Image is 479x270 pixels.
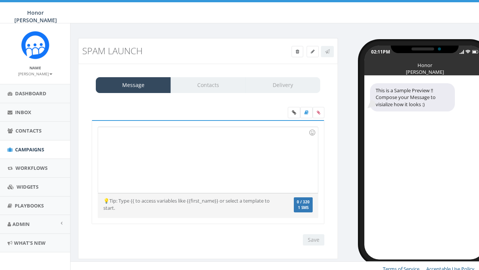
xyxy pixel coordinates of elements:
div: This is a Sample Preview !! Compose your Message to visialize how it looks :) [370,83,455,112]
span: Workflows [15,165,48,171]
span: Delete Campaign [296,48,299,55]
span: Widgets [17,183,38,190]
small: [PERSON_NAME] [18,71,52,76]
a: [PERSON_NAME] [18,70,52,77]
span: Campaigns [15,146,44,153]
span: Playbooks [15,202,44,209]
h3: SPAM LAUNCH [82,46,268,56]
div: 02:11PM [371,49,390,55]
label: Insert Template Text [300,107,313,118]
span: Dashboard [15,90,46,97]
div: 💡Tip: Type {{ to access variables like {{first_name}} or select a template to start. [98,197,282,211]
span: Honor [PERSON_NAME] [14,9,57,24]
span: 0 / 320 [297,200,310,204]
span: What's New [14,239,46,246]
small: Name [29,65,41,70]
span: Contacts [15,127,41,134]
span: Attach your media [313,107,324,118]
div: Honor [PERSON_NAME] [406,62,444,66]
span: Admin [12,221,30,227]
img: Rally_Corp_Icon_1.png [21,31,49,59]
a: Message [96,77,171,93]
span: Edit Campaign [311,48,315,55]
span: 1 SMS [297,206,310,210]
span: Inbox [15,109,31,116]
